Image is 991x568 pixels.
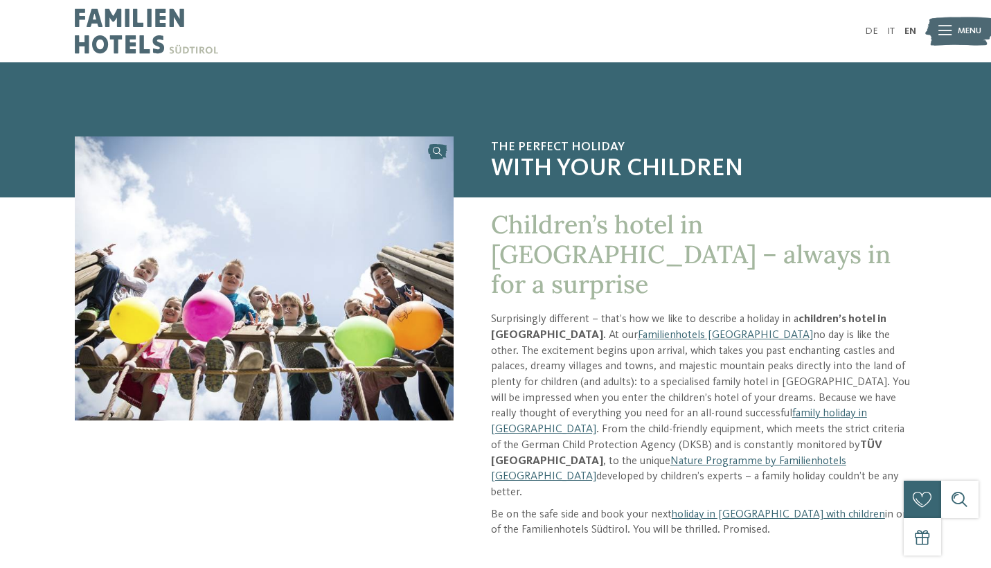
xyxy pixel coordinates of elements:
[75,136,454,420] img: Children’s hotel in South Tyrol: fun, games, action
[491,312,916,500] p: Surprisingly different – that’s how we like to describe a holiday in a . At our no day is like th...
[491,440,882,467] strong: TÜV [GEOGRAPHIC_DATA]
[865,26,878,36] a: DE
[491,507,916,538] p: Be on the safe side and book your next in one of the Familienhotels Südtirol. You will be thrille...
[904,26,916,36] a: EN
[491,154,916,184] span: with your children
[491,314,886,341] strong: children’s hotel in [GEOGRAPHIC_DATA]
[958,25,981,37] span: Menu
[638,330,813,341] a: Familienhotels [GEOGRAPHIC_DATA]
[672,509,885,520] a: holiday in [GEOGRAPHIC_DATA] with children
[491,140,916,155] span: The perfect holiday
[491,208,891,300] span: Children’s hotel in [GEOGRAPHIC_DATA] – always in for a surprise
[887,26,895,36] a: IT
